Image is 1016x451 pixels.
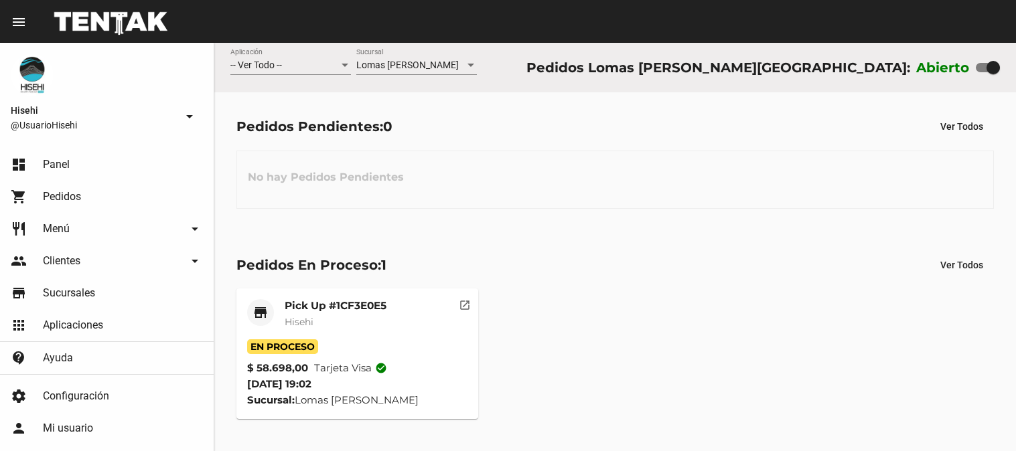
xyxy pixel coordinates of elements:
[375,362,387,374] mat-icon: check_circle
[230,60,282,70] span: -- Ver Todo --
[43,351,73,365] span: Ayuda
[11,157,27,173] mat-icon: dashboard
[43,286,95,300] span: Sucursales
[43,254,80,268] span: Clientes
[11,317,27,333] mat-icon: apps
[11,285,27,301] mat-icon: store
[356,60,459,70] span: Lomas [PERSON_NAME]
[182,108,198,124] mat-icon: arrow_drop_down
[930,114,994,139] button: Ver Todos
[11,102,176,118] span: Hisehi
[43,389,109,403] span: Configuración
[236,116,392,137] div: Pedidos Pendientes:
[247,377,311,390] span: [DATE] 19:02
[459,297,471,309] mat-icon: open_in_new
[11,14,27,30] mat-icon: menu
[940,260,983,270] span: Ver Todos
[247,339,318,354] span: En Proceso
[11,54,54,96] img: b10aa081-330c-4927-a74e-08896fa80e0a.jpg
[237,157,415,197] h3: No hay Pedidos Pendientes
[930,253,994,277] button: Ver Todos
[236,254,386,276] div: Pedidos En Proceso:
[247,393,295,406] strong: Sucursal:
[43,422,93,435] span: Mi usuario
[247,360,308,376] strong: $ 58.698,00
[383,118,392,134] span: 0
[11,350,27,366] mat-icon: contact_support
[381,257,386,273] span: 1
[11,189,27,205] mat-icon: shopping_cart
[285,316,313,328] span: Hisehi
[916,57,970,78] label: Abierto
[43,158,70,171] span: Panel
[11,253,27,269] mat-icon: people
[247,392,467,408] div: Lomas [PERSON_NAME]
[187,253,203,269] mat-icon: arrow_drop_down
[11,221,27,237] mat-icon: restaurant
[314,360,387,376] span: Tarjeta visa
[11,118,176,132] span: @UsuarioHisehi
[43,319,103,332] span: Aplicaciones
[11,388,27,404] mat-icon: settings
[43,190,81,203] span: Pedidos
[285,299,386,312] mat-card-title: Pick Up #1CF3E0E5
[43,222,70,236] span: Menú
[187,221,203,237] mat-icon: arrow_drop_down
[11,420,27,436] mat-icon: person
[526,57,910,78] div: Pedidos Lomas [PERSON_NAME][GEOGRAPHIC_DATA]:
[940,121,983,132] span: Ver Todos
[252,304,269,321] mat-icon: store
